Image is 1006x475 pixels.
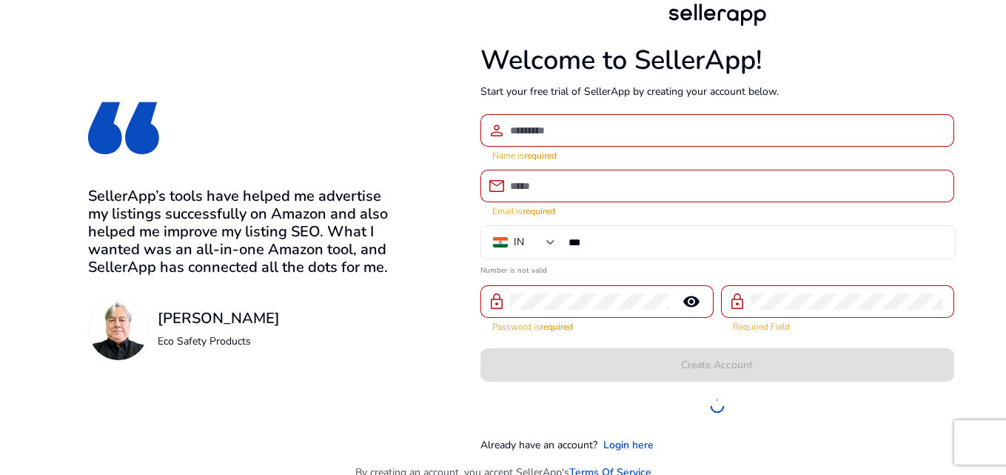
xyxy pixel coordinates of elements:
[540,321,573,333] strong: required
[603,437,654,453] a: Login here
[158,333,280,349] p: Eco Safety Products
[492,318,702,333] mat-error: Password is
[728,293,746,310] span: lock
[480,261,954,276] mat-error: Number is not valid
[88,187,404,276] h3: SellerApp’s tools have helped me advertise my listings successfully on Amazon and also helped me ...
[488,122,506,139] span: person
[733,318,942,333] mat-error: Required Field
[674,293,709,310] mat-icon: remove_red_eye
[488,293,506,310] span: lock
[523,205,555,217] strong: required
[480,437,597,453] p: Already have an account?
[480,84,954,99] p: Start your free trial of SellerApp by creating your account below.
[524,150,557,162] strong: required
[492,202,942,218] mat-error: Email is
[514,234,524,250] div: IN
[480,44,954,76] h1: Welcome to SellerApp!
[492,147,942,162] mat-error: Name is
[488,177,506,195] span: email
[158,310,280,328] h3: [PERSON_NAME]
